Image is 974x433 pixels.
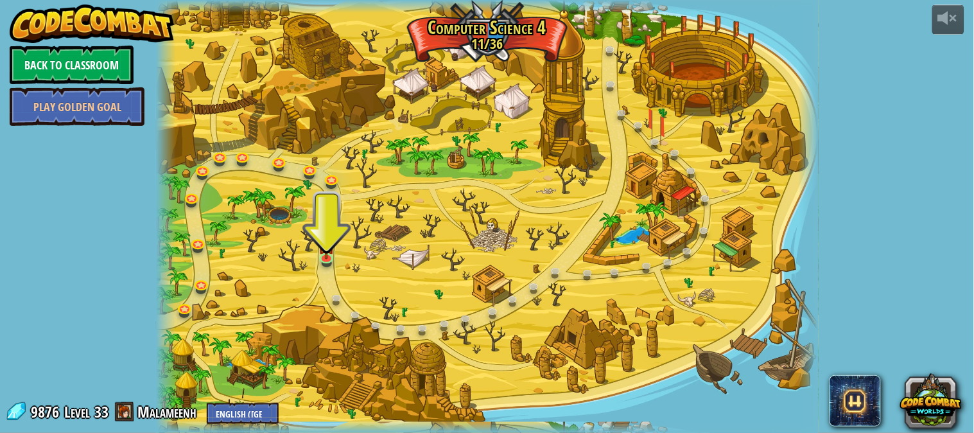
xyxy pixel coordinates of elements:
img: CodeCombat - Learn how to code by playing a game [10,4,174,43]
img: level-banner-started.png [318,232,335,260]
a: Back to Classroom [10,46,134,84]
span: 9876 [31,402,63,422]
span: 33 [94,402,109,422]
a: Play Golden Goal [10,87,144,126]
button: Adjust volume [932,4,964,35]
span: Level [64,402,90,423]
a: Malameenh [137,402,200,422]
